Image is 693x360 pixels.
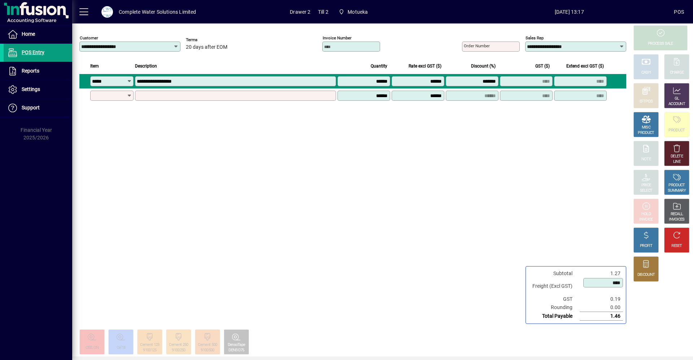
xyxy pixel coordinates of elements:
[228,342,245,348] div: DensoTape
[640,188,653,194] div: SELECT
[4,99,72,117] a: Support
[465,6,674,18] span: [DATE] 13:17
[671,154,683,159] div: DELETE
[641,157,651,162] div: NOTE
[529,269,580,278] td: Subtotal
[4,25,72,43] a: Home
[648,41,673,47] div: PROCESS SALE
[674,6,684,18] div: POS
[668,183,685,188] div: PRODUCT
[529,303,580,312] td: Rounding
[22,31,35,37] span: Home
[670,70,684,75] div: CHARGE
[80,35,98,40] mat-label: Customer
[580,295,623,303] td: 0.19
[638,130,654,136] div: PRODUCT
[580,269,623,278] td: 1.27
[290,6,310,18] span: Drawer 2
[640,243,652,249] div: PROFIT
[535,62,550,70] span: GST ($)
[198,342,217,348] div: Cement 500
[409,62,441,70] span: Rate excl GST ($)
[186,38,229,42] span: Terms
[323,35,352,40] mat-label: Invoice number
[671,243,682,249] div: RESET
[668,101,685,107] div: ACCOUNT
[169,342,188,348] div: Cement 250
[22,105,40,110] span: Support
[566,62,604,70] span: Extend excl GST ($)
[22,86,40,92] span: Settings
[318,6,328,18] span: Till 2
[671,212,683,217] div: RECALL
[143,348,156,353] div: 9100125
[580,312,623,321] td: 1.46
[668,128,685,133] div: PRODUCT
[637,272,655,278] div: DISCOUNT
[119,6,196,18] div: Complete Water Solutions Limited
[471,62,496,70] span: Discount (%)
[140,342,159,348] div: Cement 125
[348,6,368,18] span: Motueka
[642,125,650,130] div: MISC
[529,278,580,295] td: Freight (Excl GST)
[371,62,387,70] span: Quantity
[640,99,653,104] div: EFTPOS
[4,62,72,80] a: Reports
[641,70,651,75] div: CASH
[135,62,157,70] span: Description
[529,312,580,321] td: Total Payable
[641,183,651,188] div: PRICE
[673,159,680,165] div: LINE
[186,44,227,50] span: 20 days after EOM
[117,345,126,351] div: Cel18
[22,68,39,74] span: Reports
[172,348,185,353] div: 9100250
[464,43,490,48] mat-label: Order number
[4,81,72,99] a: Settings
[86,345,99,351] div: CEELON
[669,217,684,222] div: INVOICES
[668,188,686,194] div: SUMMARY
[336,5,371,18] span: Motueka
[90,62,99,70] span: Item
[201,348,214,353] div: 9100500
[526,35,544,40] mat-label: Sales rep
[641,212,651,217] div: HOLD
[580,303,623,312] td: 0.00
[675,96,679,101] div: GL
[639,217,653,222] div: INVOICE
[228,348,244,353] div: DENSO75
[96,5,119,18] button: Profile
[529,295,580,303] td: GST
[22,49,44,55] span: POS Entry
